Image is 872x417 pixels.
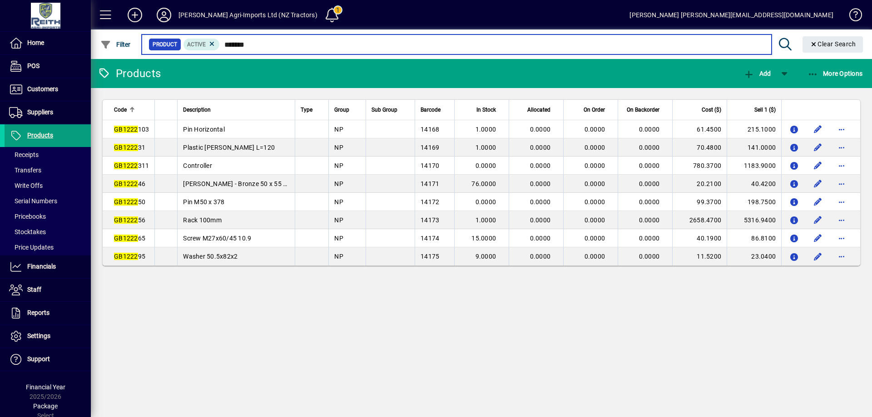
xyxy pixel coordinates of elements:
[334,198,343,206] span: NP
[9,213,46,220] span: Pricebooks
[27,108,53,116] span: Suppliers
[810,40,856,48] span: Clear Search
[727,138,781,157] td: 141.0000
[5,240,91,255] a: Price Updates
[585,162,605,169] span: 0.0000
[476,253,496,260] span: 9.0000
[811,158,825,173] button: Edit
[639,216,660,224] span: 0.0000
[178,8,317,22] div: [PERSON_NAME] Agri-Imports Ltd (NZ Tractors)
[183,144,275,151] span: Plastic [PERSON_NAME] L=120
[530,180,551,187] span: 0.0000
[114,180,145,187] span: 46
[114,144,145,151] span: 31
[183,198,224,206] span: Pin M50 x 378
[114,198,138,206] em: GB1222
[530,198,551,206] span: 0.0000
[727,193,781,211] td: 198.7500
[114,126,149,133] span: 103
[811,122,825,137] button: Edit
[183,162,212,169] span: Controller
[114,105,127,115] span: Code
[421,216,439,224] span: 14173
[5,78,91,101] a: Customers
[515,105,559,115] div: Allocated
[27,332,50,339] span: Settings
[27,132,53,139] span: Products
[639,235,660,242] span: 0.0000
[9,197,57,205] span: Serial Numbers
[727,229,781,247] td: 86.8100
[421,105,449,115] div: Barcode
[5,178,91,193] a: Write Offs
[114,105,149,115] div: Code
[842,2,861,31] a: Knowledge Base
[585,180,605,187] span: 0.0000
[114,162,138,169] em: GB1222
[9,167,41,174] span: Transfers
[624,105,668,115] div: On Backorder
[27,263,56,270] span: Financials
[672,138,727,157] td: 70.4800
[183,180,295,187] span: [PERSON_NAME] - Bronze 50 x 55 x 40
[754,105,776,115] span: Sell 1 ($)
[100,41,131,48] span: Filter
[460,105,504,115] div: In Stock
[811,195,825,209] button: Edit
[27,85,58,93] span: Customers
[421,198,439,206] span: 14172
[301,105,312,115] span: Type
[834,122,849,137] button: More options
[334,126,343,133] span: NP
[5,325,91,348] a: Settings
[672,157,727,175] td: 780.3700
[585,198,605,206] span: 0.0000
[672,120,727,138] td: 61.4500
[569,105,613,115] div: On Order
[183,105,289,115] div: Description
[808,70,863,77] span: More Options
[114,235,145,242] span: 65
[183,216,222,224] span: Rack 100mm
[334,105,349,115] span: Group
[187,41,206,48] span: Active
[803,36,863,53] button: Clear
[421,162,439,169] span: 14170
[476,126,496,133] span: 1.0000
[811,231,825,245] button: Edit
[476,198,496,206] span: 0.0000
[334,235,343,242] span: NP
[114,180,138,187] em: GB1222
[639,126,660,133] span: 0.0000
[727,247,781,265] td: 23.0400
[585,216,605,224] span: 0.0000
[672,193,727,211] td: 99.3700
[5,162,91,178] a: Transfers
[471,180,496,187] span: 76.0000
[114,253,145,260] span: 95
[5,147,91,162] a: Receipts
[811,249,825,264] button: Edit
[183,126,225,133] span: Pin Horizontal
[27,39,44,46] span: Home
[421,253,439,260] span: 14175
[5,279,91,301] a: Staff
[5,101,91,124] a: Suppliers
[585,126,605,133] span: 0.0000
[27,355,50,363] span: Support
[183,105,211,115] span: Description
[334,253,343,260] span: NP
[629,8,833,22] div: [PERSON_NAME] [PERSON_NAME][EMAIL_ADDRESS][DOMAIN_NAME]
[639,180,660,187] span: 0.0000
[727,211,781,229] td: 5316.9400
[741,65,773,82] button: Add
[5,32,91,54] a: Home
[834,249,849,264] button: More options
[834,177,849,191] button: More options
[585,235,605,242] span: 0.0000
[9,244,54,251] span: Price Updates
[639,162,660,169] span: 0.0000
[834,195,849,209] button: More options
[476,162,496,169] span: 0.0000
[471,235,496,242] span: 15.0000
